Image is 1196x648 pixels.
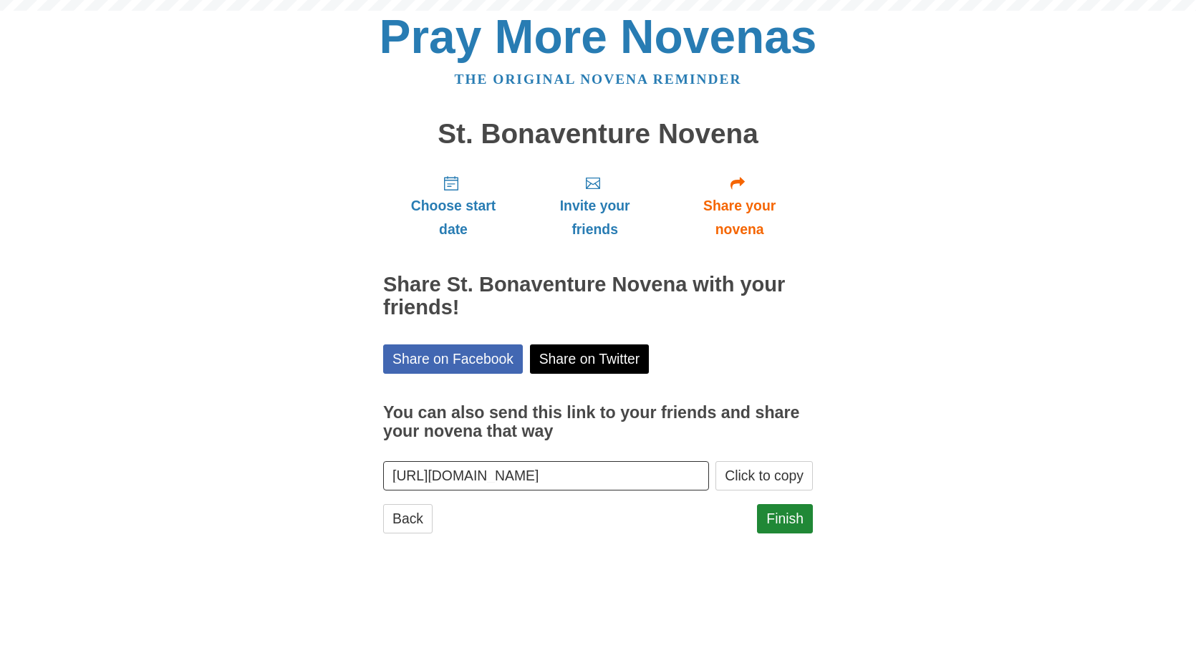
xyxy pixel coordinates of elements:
[383,119,813,150] h1: St. Bonaventure Novena
[530,344,650,374] a: Share on Twitter
[538,194,652,241] span: Invite your friends
[380,10,817,63] a: Pray More Novenas
[383,274,813,319] h2: Share St. Bonaventure Novena with your friends!
[383,344,523,374] a: Share on Facebook
[524,163,666,248] a: Invite your friends
[757,504,813,533] a: Finish
[680,194,799,241] span: Share your novena
[383,504,433,533] a: Back
[383,404,813,440] h3: You can also send this link to your friends and share your novena that way
[397,194,509,241] span: Choose start date
[383,163,524,248] a: Choose start date
[455,72,742,87] a: The original novena reminder
[715,461,813,490] button: Click to copy
[666,163,813,248] a: Share your novena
